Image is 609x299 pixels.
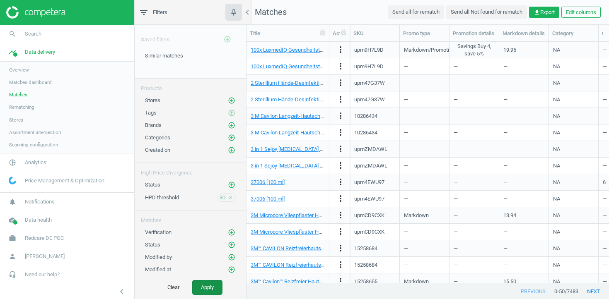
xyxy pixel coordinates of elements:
[553,63,560,70] div: NA
[224,36,231,43] i: add_circle_outline
[404,175,445,189] div: —
[404,274,445,289] div: Markdown
[354,228,384,236] div: upmCD9CXK
[354,212,384,219] div: upmCD9CXK
[227,228,236,237] button: add_circle_outline
[553,112,560,120] div: NA
[553,96,560,103] div: NA
[228,122,235,129] i: add_circle_outline
[227,181,236,189] button: add_circle_outline
[354,245,377,252] div: 15258684
[454,92,495,107] div: —
[534,9,555,16] span: Export
[553,146,560,153] div: NA
[251,63,430,69] a: 100x LuxmedIQ Gesundheitstest - Urin Teststreifen für 10 Parameter [100 St]
[145,242,160,248] span: Status
[454,158,495,173] div: —
[404,258,445,272] div: —
[503,212,516,219] div: 13.94
[503,76,544,90] div: —
[453,30,495,37] div: Promotion details
[454,43,495,57] span: Savings Buy 4, save 5%
[336,260,346,270] button: more_vert
[25,177,104,184] span: Price Management & Optimization
[145,182,160,188] span: Status
[354,278,377,285] div: 15258655
[503,142,544,156] div: —
[336,160,346,170] i: more_vert
[227,241,236,249] button: add_circle_outline
[117,287,127,297] i: chevron_left
[145,229,172,235] span: Verification
[336,210,346,220] i: more_vert
[552,30,595,37] div: Category
[503,92,544,107] div: —
[9,91,27,98] span: Matches
[454,109,495,123] div: —
[534,9,540,16] i: get_app
[454,208,495,222] div: —
[227,121,236,129] button: add_circle_outline
[25,48,55,56] span: Data delivery
[135,210,246,224] div: Matches
[354,79,385,87] div: upm47G37W
[251,80,396,86] a: 2 Sterillium Hände-Desinfektionsmittel 500 Desinfektion [0,5 l]
[6,6,65,19] img: ajHJNr6hYgQAAAAASUVORK5CYII=
[25,30,41,38] span: Search
[251,229,355,235] a: 3M Micropore Vliespflaster Haut 1,25 [3x1 St]
[454,76,495,90] div: —
[25,234,64,242] span: Redcare DE POC
[227,266,236,274] button: add_circle_outline
[553,46,560,54] div: NA
[336,144,346,155] button: more_vert
[403,30,446,37] div: Promo type
[404,59,445,74] div: —
[220,194,225,201] span: 30
[553,129,560,136] div: NA
[250,30,326,37] div: Title
[159,280,188,295] button: Clear
[512,284,554,299] button: previous
[503,30,545,37] div: Markdown details
[242,7,252,17] i: chevron_left
[9,129,61,136] span: Assortment intersection
[192,280,222,295] button: Apply
[336,111,346,122] button: more_vert
[336,276,346,287] button: more_vert
[5,155,20,170] i: pie_chart_outlined
[5,249,20,264] i: person
[553,195,560,203] div: NA
[336,227,346,237] button: more_vert
[228,109,235,117] i: add_circle_outline
[227,96,236,105] button: add_circle_outline
[503,109,544,123] div: —
[145,122,162,128] span: Brands
[135,163,246,177] div: High Price Divergence
[503,191,544,206] div: —
[336,144,346,154] i: more_vert
[145,110,157,116] span: Tags
[251,278,348,285] a: 3M™ Cavilon™ Reizfreier Hautschutz [1 St]
[228,146,235,154] i: add_circle_outline
[336,61,346,72] button: more_vert
[454,191,495,206] div: —
[404,208,445,222] div: Markdown
[553,278,560,285] div: NA
[454,59,495,74] div: —
[336,111,346,121] i: more_vert
[25,216,52,224] span: Data health
[336,127,346,137] i: more_vert
[135,79,246,92] div: Products
[404,43,445,57] div: Markdown/Promotion
[25,271,60,278] span: Need our help?
[9,79,52,86] span: Matches dashboard
[446,5,527,19] button: Send all Not found for rematch
[5,230,20,246] i: work
[553,228,560,236] div: NA
[553,162,560,170] div: NA
[336,61,346,71] i: more_vert
[454,225,495,239] div: —
[145,53,183,59] span: Similar matches
[111,286,132,297] button: chevron_left
[9,177,16,184] img: wGWNvw8QSZomAAAAABJRU5ErkJggg==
